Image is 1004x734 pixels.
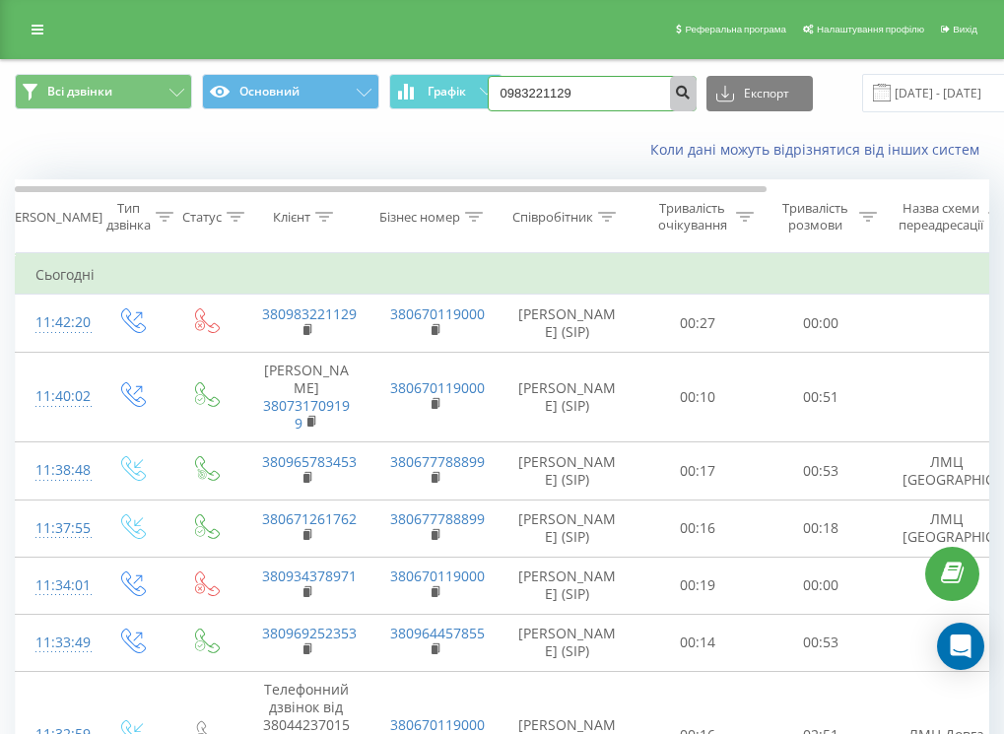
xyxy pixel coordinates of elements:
a: 380731709199 [263,396,350,433]
td: 00:00 [760,557,883,614]
td: [PERSON_NAME] (SIP) [499,614,636,671]
td: 00:19 [636,557,760,614]
a: 380671261762 [262,509,357,528]
div: Тривалість очікування [653,200,731,234]
div: 11:37:55 [35,509,75,548]
td: 00:17 [636,442,760,500]
a: 380677788899 [390,452,485,471]
a: Коли дані можуть відрізнятися вiд інших систем [650,140,989,159]
td: [PERSON_NAME] (SIP) [499,352,636,442]
span: Всі дзвінки [47,84,112,100]
div: Бізнес номер [379,209,460,226]
a: 380670119000 [390,304,485,323]
a: 380677788899 [390,509,485,528]
a: 380670119000 [390,567,485,585]
div: Статус [182,209,222,226]
td: 00:00 [760,295,883,352]
a: 380965783453 [262,452,357,471]
span: Графік [428,85,466,99]
div: 11:34:01 [35,567,75,605]
div: 11:33:49 [35,624,75,662]
a: 380670119000 [390,378,485,397]
span: Реферальна програма [685,24,786,34]
button: Основний [202,74,379,109]
td: [PERSON_NAME] (SIP) [499,442,636,500]
td: [PERSON_NAME] [242,352,370,442]
a: 380969252353 [262,624,357,642]
input: Пошук за номером [488,76,697,111]
div: Клієнт [273,209,310,226]
div: 11:40:02 [35,377,75,416]
div: Співробітник [512,209,593,226]
div: Тривалість розмови [776,200,854,234]
a: 380964457855 [390,624,485,642]
a: 380670119000 [390,715,485,734]
span: Вихід [953,24,977,34]
div: Назва схеми переадресації [899,200,983,234]
a: 380934378971 [262,567,357,585]
div: [PERSON_NAME] [3,209,102,226]
td: 00:53 [760,614,883,671]
td: 00:51 [760,352,883,442]
td: [PERSON_NAME] (SIP) [499,500,636,557]
td: [PERSON_NAME] (SIP) [499,557,636,614]
td: 00:27 [636,295,760,352]
td: 00:18 [760,500,883,557]
div: 11:38:48 [35,451,75,490]
td: 00:53 [760,442,883,500]
div: Open Intercom Messenger [937,623,984,670]
div: Тип дзвінка [106,200,151,234]
td: [PERSON_NAME] (SIP) [499,295,636,352]
button: Графік [389,74,502,109]
td: 00:10 [636,352,760,442]
button: Експорт [706,76,813,111]
td: 00:16 [636,500,760,557]
a: 380983221129 [262,304,357,323]
td: 00:14 [636,614,760,671]
button: Всі дзвінки [15,74,192,109]
div: 11:42:20 [35,303,75,342]
span: Налаштування профілю [817,24,924,34]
